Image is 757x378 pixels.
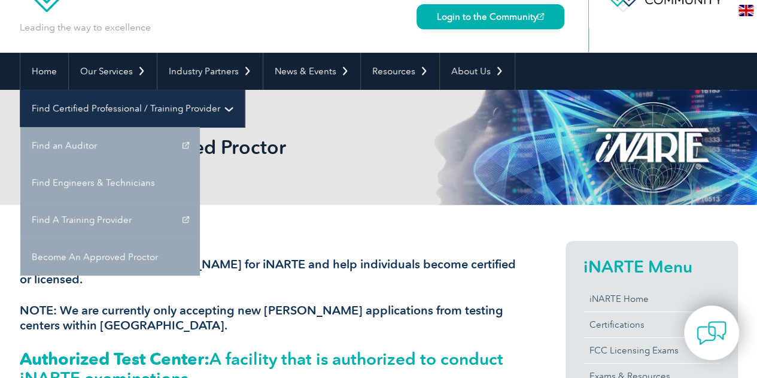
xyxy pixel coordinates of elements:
[583,286,720,312] a: iNARTE Home
[20,257,522,287] h3: Become an Approved [PERSON_NAME] for iNARTE and help individuals become certified or licensed.
[20,303,522,333] h3: NOTE: We are currently only accepting new [PERSON_NAME] applications from testing centers within ...
[20,138,522,157] h2: Become An Approved Proctor
[20,238,200,276] a: Become An Approved Proctor
[738,5,753,16] img: en
[20,127,200,164] a: Find an Auditor
[20,349,209,369] strong: Authorized Test Center:
[361,53,439,90] a: Resources
[69,53,157,90] a: Our Services
[537,13,544,20] img: open_square.png
[416,4,564,29] a: Login to the Community
[697,318,726,348] img: contact-chat.png
[263,53,360,90] a: News & Events
[20,201,200,238] a: Find A Training Provider
[440,53,515,90] a: About Us
[583,257,720,276] h2: iNARTE Menu
[583,338,720,363] a: FCC Licensing Exams
[20,164,200,201] a: Find Engineers & Technicians
[20,21,151,34] p: Leading the way to excellence
[20,53,68,90] a: Home
[583,312,720,337] a: Certifications
[20,90,244,127] a: Find Certified Professional / Training Provider
[157,53,263,90] a: Industry Partners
